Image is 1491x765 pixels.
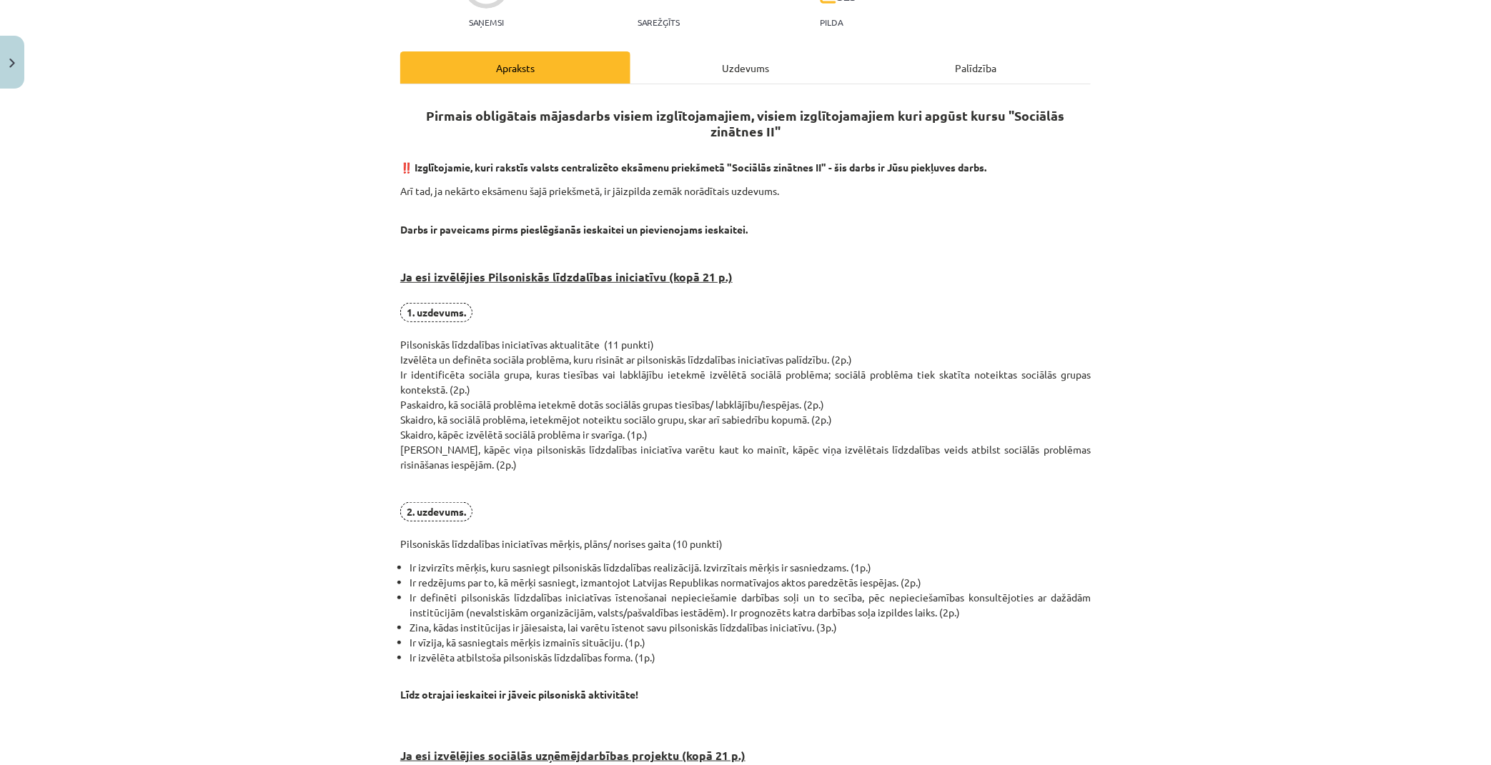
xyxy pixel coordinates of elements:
strong: Darbs ir paveicams pirms pieslēgšanās ieskaitei un pievienojams ieskaitei. [400,223,748,236]
div: Uzdevums [630,51,861,84]
li: Ir redzējums par to, kā mērķi sasniegt, izmantojot Latvijas Republikas normatīvajos aktos paredzē... [410,575,1091,590]
strong: Ja esi izvēlējies Pilsoniskās līdzdalības iniciatīvu (kopā 21 p.) [400,269,733,284]
p: Arī tad, ja nekārto eksāmenu šajā priekšmetā, ir jāizpilda zemāk norādītais uzdevums. [400,184,1091,199]
p: pilda [821,17,843,27]
img: icon-close-lesson-0947bae3869378f0d4975bcd49f059093ad1ed9edebbc8119c70593378902aed.svg [9,59,15,68]
div: Palīdzība [861,51,1091,84]
strong: Ja esi izvēlējies sociālās uzņēmējdarbības projektu (kopā 21 p.) [400,748,745,763]
strong: ‼️ Izglītojamie, kuri rakstīs valsts centralizēto eksāmenu priekšmetā "Sociālās zinātnes II" - ši... [400,161,986,174]
li: Ir vīzija, kā sasniegtais mērķis izmainīs situāciju. (1p.) [410,635,1091,650]
strong: Pirmais obligātais mājasdarbs visiem izglītojamajiem, visiem izglītojamajiem kuri apgūst kursu "S... [427,107,1065,139]
strong: 2. uzdevums. [407,505,466,518]
li: Zina, kādas institūcijas ir jāiesaista, lai varētu īstenot savu pilsoniskās līdzdalības iniciatīv... [410,620,1091,635]
p: Pilsoniskās līdzdalības iniciatīvas aktualitāte (11 punkti) Izvēlēta un definēta sociāla problēma... [400,303,1091,551]
p: Saņemsi [463,17,510,27]
p: Sarežģīts [638,17,680,27]
strong: Līdz otrajai ieskaitei ir jāveic pilsoniskā aktivitāte! [400,688,638,701]
li: Ir definēti pilsoniskās līdzdalības iniciatīvas īstenošanai nepieciešamie darbības soļi un to sec... [410,590,1091,620]
div: Apraksts [400,51,630,84]
li: Ir izvirzīts mērķis, kuru sasniegt pilsoniskās līdzdalības realizācijā. Izvirzītais mērķis ir sas... [410,560,1091,575]
span: 1. uzdevums. [400,303,472,322]
li: Ir izvēlēta atbilstoša pilsoniskās līdzdalības forma. (1p.) [410,650,1091,665]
